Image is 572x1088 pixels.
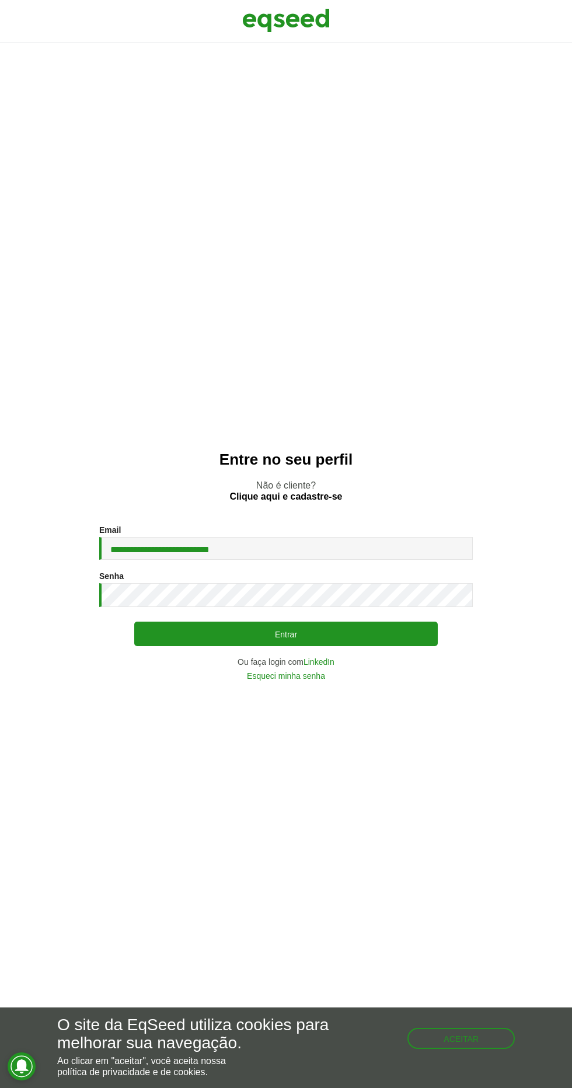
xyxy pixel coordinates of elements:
[247,672,325,680] a: Esqueci minha senha
[57,1068,205,1077] a: política de privacidade e de cookies
[242,6,330,35] img: EqSeed Logo
[230,492,343,501] a: Clique aqui e cadastre-se
[99,572,124,580] label: Senha
[407,1028,515,1049] button: Aceitar
[57,1055,332,1077] p: Ao clicar em "aceitar", você aceita nossa .
[134,622,438,646] button: Entrar
[23,451,549,468] h2: Entre no seu perfil
[99,526,121,534] label: Email
[304,658,334,666] a: LinkedIn
[23,480,549,502] p: Não é cliente?
[99,658,473,666] div: Ou faça login com
[57,1016,332,1052] h5: O site da EqSeed utiliza cookies para melhorar sua navegação.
